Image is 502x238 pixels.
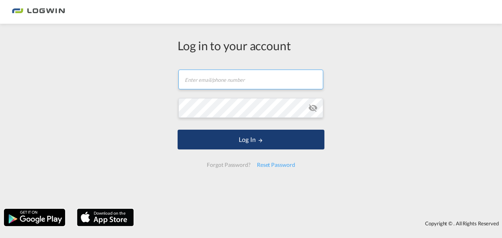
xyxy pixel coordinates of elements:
[3,208,66,227] img: google.png
[178,37,324,54] div: Log in to your account
[12,3,65,21] img: bc73a0e0d8c111efacd525e4c8ad7d32.png
[138,217,502,230] div: Copyright © . All Rights Reserved
[178,130,324,149] button: LOGIN
[204,158,253,172] div: Forgot Password?
[308,103,318,113] md-icon: icon-eye-off
[254,158,298,172] div: Reset Password
[76,208,135,227] img: apple.png
[178,70,323,89] input: Enter email/phone number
